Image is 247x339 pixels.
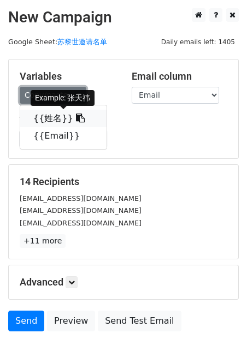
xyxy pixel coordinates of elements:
a: {{Email}} [20,127,107,145]
small: [EMAIL_ADDRESS][DOMAIN_NAME] [20,194,142,203]
h2: New Campaign [8,8,239,27]
h5: Advanced [20,276,227,288]
a: Daily emails left: 1405 [157,38,239,46]
span: Daily emails left: 1405 [157,36,239,48]
iframe: Chat Widget [192,287,247,339]
small: [EMAIL_ADDRESS][DOMAIN_NAME] [20,219,142,227]
a: Send [8,311,44,331]
a: Send Test Email [98,311,181,331]
a: +11 more [20,234,66,248]
small: [EMAIL_ADDRESS][DOMAIN_NAME] [20,206,142,215]
a: {{姓名}} [20,110,107,127]
div: 聊天小组件 [192,287,247,339]
a: Preview [47,311,95,331]
h5: 14 Recipients [20,176,227,188]
a: Copy/paste... [20,87,86,104]
div: Example: 张天祎 [31,90,95,106]
a: 苏黎世邀请名单 [57,38,107,46]
small: Google Sheet: [8,38,107,46]
h5: Variables [20,70,115,82]
h5: Email column [132,70,227,82]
